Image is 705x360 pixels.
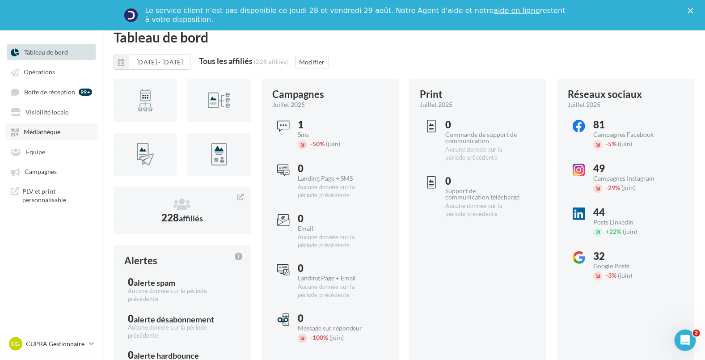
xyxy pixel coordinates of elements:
[26,148,45,156] span: Équipe
[124,256,157,266] div: Alertes
[298,214,372,224] div: 0
[606,271,616,279] span: 3%
[618,140,632,148] span: (juin)
[310,140,312,148] span: -
[446,131,520,144] div: Commande de support de communication
[593,263,668,269] div: Google Posts
[446,188,520,200] div: Support de communication téléchargé
[5,163,97,179] a: Campagnes
[446,202,520,218] div: Aucune donnée sur la période précédente
[24,128,60,136] span: Médiathèque
[298,325,372,331] div: Message sur répondeur
[606,140,608,148] span: -
[161,212,203,224] span: 228
[295,56,329,68] button: Modifier
[7,335,96,352] a: CG CUPRA Gestionnaire
[24,68,55,76] span: Opérations
[621,184,636,191] span: (juin)
[124,8,138,22] img: Profile image for Service-Client
[298,233,372,250] div: Aucune donnée sur la période précédente
[79,89,92,96] div: 99+
[128,287,236,303] div: Aucune donnée sur la période précédente
[134,352,199,360] div: alerte hardbounce
[128,324,236,340] div: Aucune donnée sur la période précédente
[688,8,697,13] div: Fermer
[298,164,372,174] div: 0
[254,58,288,65] div: (228 affiliés)
[25,108,68,116] span: Visibilité locale
[568,89,642,99] div: Réseaux sociaux
[606,228,621,235] span: 22%
[623,228,637,235] span: (juin)
[114,30,694,44] div: Tableau de bord
[446,146,520,162] div: Aucune donnée sur la période précédente
[593,131,668,138] div: Campagnes Facebook
[128,277,236,287] div: 0
[593,120,668,130] div: 81
[494,6,540,15] a: aide en ligne
[326,140,340,148] span: (juin)
[128,314,236,324] div: 0
[298,131,372,138] div: Sms
[593,208,668,217] div: 44
[199,57,253,65] div: Tous les affiliés
[25,168,57,176] span: Campagnes
[5,64,97,80] a: Opérations
[5,104,97,120] a: Visibilité locale
[129,55,190,70] button: [DATE] - [DATE]
[5,183,97,208] a: PLV et print personnalisable
[310,140,325,148] span: 50%
[24,48,68,56] span: Tableau de bord
[568,100,600,109] span: juillet 2025
[5,84,97,100] a: Boîte de réception 99+
[606,184,608,191] span: -
[272,100,305,109] span: juillet 2025
[593,164,668,174] div: 49
[298,263,372,273] div: 0
[298,275,372,281] div: Landing Page + Email
[606,140,616,148] span: 5%
[606,271,608,279] span: -
[134,279,175,287] div: alerte spam
[5,44,97,60] a: Tableau de bord
[24,88,75,96] span: Boîte de réception
[298,283,372,299] div: Aucune donnée sur la période précédente
[298,120,372,130] div: 1
[446,176,520,186] div: 0
[179,213,203,223] span: affiliés
[272,89,324,99] div: Campagnes
[593,251,668,261] div: 32
[310,334,312,341] span: -
[420,89,443,99] div: Print
[134,315,214,323] div: alerte désabonnement
[145,6,567,24] div: Le service client n'est pas disponible ce jeudi 28 et vendredi 29 août. Notre Agent d'aide et not...
[114,55,190,70] button: [DATE] - [DATE]
[446,120,520,130] div: 0
[329,334,344,341] span: (juin)
[593,219,668,225] div: Posts LinkedIn
[675,330,696,351] iframe: Intercom live chat
[593,175,668,182] div: Campagnes Instagram
[606,228,609,235] span: +
[298,175,372,182] div: Landing Page + SMS
[128,350,236,360] div: 0
[26,339,85,348] p: CUPRA Gestionnaire
[298,313,372,323] div: 0
[693,330,700,337] span: 2
[298,183,372,199] div: Aucune donnée sur la période précédente
[5,123,97,140] a: Médiathèque
[12,339,20,348] span: CG
[5,144,97,160] a: Équipe
[298,225,372,232] div: Email
[618,271,632,279] span: (juin)
[606,184,620,191] span: 29%
[22,187,92,204] span: PLV et print personnalisable
[420,100,453,109] span: juillet 2025
[310,334,328,341] span: 100%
